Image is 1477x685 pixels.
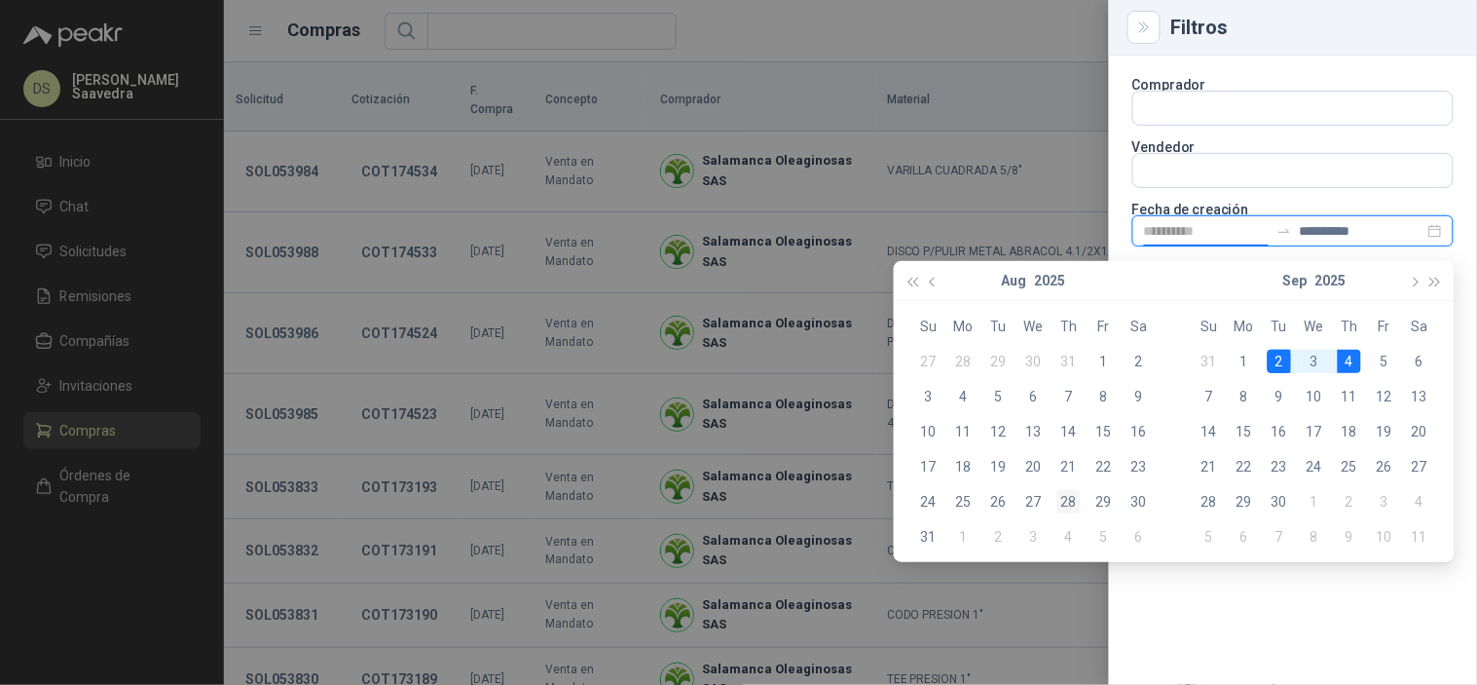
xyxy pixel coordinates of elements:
[1122,449,1157,484] td: 2025-08-23
[1373,350,1396,373] div: 5
[1367,309,1402,344] th: Fr
[981,309,1016,344] th: Tu
[987,490,1011,514] div: 26
[911,379,946,414] td: 2025-08-03
[1022,350,1046,373] div: 30
[1268,525,1291,549] div: 7
[1087,484,1122,519] td: 2025-08-29
[1338,490,1361,514] div: 2
[952,455,976,478] div: 18
[1297,484,1332,519] td: 2025-10-01
[1002,261,1027,300] button: Aug
[1227,484,1262,519] td: 2025-09-29
[1338,455,1361,478] div: 25
[1122,519,1157,554] td: 2025-09-06
[1022,385,1046,408] div: 6
[1192,519,1227,554] td: 2025-10-05
[1092,455,1116,478] div: 22
[1016,414,1052,449] td: 2025-08-13
[1092,525,1116,549] div: 5
[987,525,1011,549] div: 2
[917,525,941,549] div: 31
[1338,420,1361,443] div: 18
[1367,449,1402,484] td: 2025-09-26
[1338,525,1361,549] div: 9
[952,420,976,443] div: 11
[1127,350,1151,373] div: 2
[1016,379,1052,414] td: 2025-08-06
[1262,484,1297,519] td: 2025-09-30
[1127,455,1151,478] div: 23
[1297,379,1332,414] td: 2025-09-10
[1092,420,1116,443] div: 15
[1332,484,1367,519] td: 2025-10-02
[1268,385,1291,408] div: 9
[1303,385,1326,408] div: 10
[981,414,1016,449] td: 2025-08-12
[1016,519,1052,554] td: 2025-09-03
[911,344,946,379] td: 2025-07-27
[946,519,981,554] td: 2025-09-01
[1297,449,1332,484] td: 2025-09-24
[1297,309,1332,344] th: We
[1408,490,1431,514] div: 4
[1057,525,1081,549] div: 4
[1268,420,1291,443] div: 16
[1373,385,1396,408] div: 12
[1402,379,1437,414] td: 2025-09-13
[1057,350,1081,373] div: 31
[1303,525,1326,549] div: 8
[987,385,1011,408] div: 5
[1276,223,1292,239] span: swap-right
[1268,490,1291,514] div: 30
[1092,385,1116,408] div: 8
[1127,385,1151,408] div: 9
[1192,484,1227,519] td: 2025-09-28
[1087,519,1122,554] td: 2025-09-05
[1132,79,1454,91] p: Comprador
[1192,309,1227,344] th: Su
[1087,449,1122,484] td: 2025-08-22
[1303,490,1326,514] div: 1
[1297,344,1332,379] td: 2025-09-03
[1332,379,1367,414] td: 2025-09-11
[1092,490,1116,514] div: 29
[1373,455,1396,478] div: 26
[1198,420,1221,443] div: 14
[1262,519,1297,554] td: 2025-10-07
[1408,420,1431,443] div: 20
[1367,414,1402,449] td: 2025-09-19
[946,484,981,519] td: 2025-08-25
[1402,449,1437,484] td: 2025-09-27
[1016,344,1052,379] td: 2025-07-30
[1373,490,1396,514] div: 3
[1314,261,1346,300] button: 2025
[1092,350,1116,373] div: 1
[1233,490,1256,514] div: 29
[911,309,946,344] th: Su
[1052,484,1087,519] td: 2025-08-28
[1087,309,1122,344] th: Fr
[911,484,946,519] td: 2025-08-24
[1332,344,1367,379] td: 2025-09-04
[981,379,1016,414] td: 2025-08-05
[1303,420,1326,443] div: 17
[1022,420,1046,443] div: 13
[1198,350,1221,373] div: 31
[1227,344,1262,379] td: 2025-09-01
[1268,455,1291,478] div: 23
[1262,414,1297,449] td: 2025-09-16
[911,449,946,484] td: 2025-08-17
[946,414,981,449] td: 2025-08-11
[1408,455,1431,478] div: 27
[1022,490,1046,514] div: 27
[1122,344,1157,379] td: 2025-08-02
[1282,261,1307,300] button: Sep
[1227,309,1262,344] th: Mo
[1122,484,1157,519] td: 2025-08-30
[1276,223,1292,239] span: to
[1233,385,1256,408] div: 8
[1192,344,1227,379] td: 2025-08-31
[1022,525,1046,549] div: 3
[1233,420,1256,443] div: 15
